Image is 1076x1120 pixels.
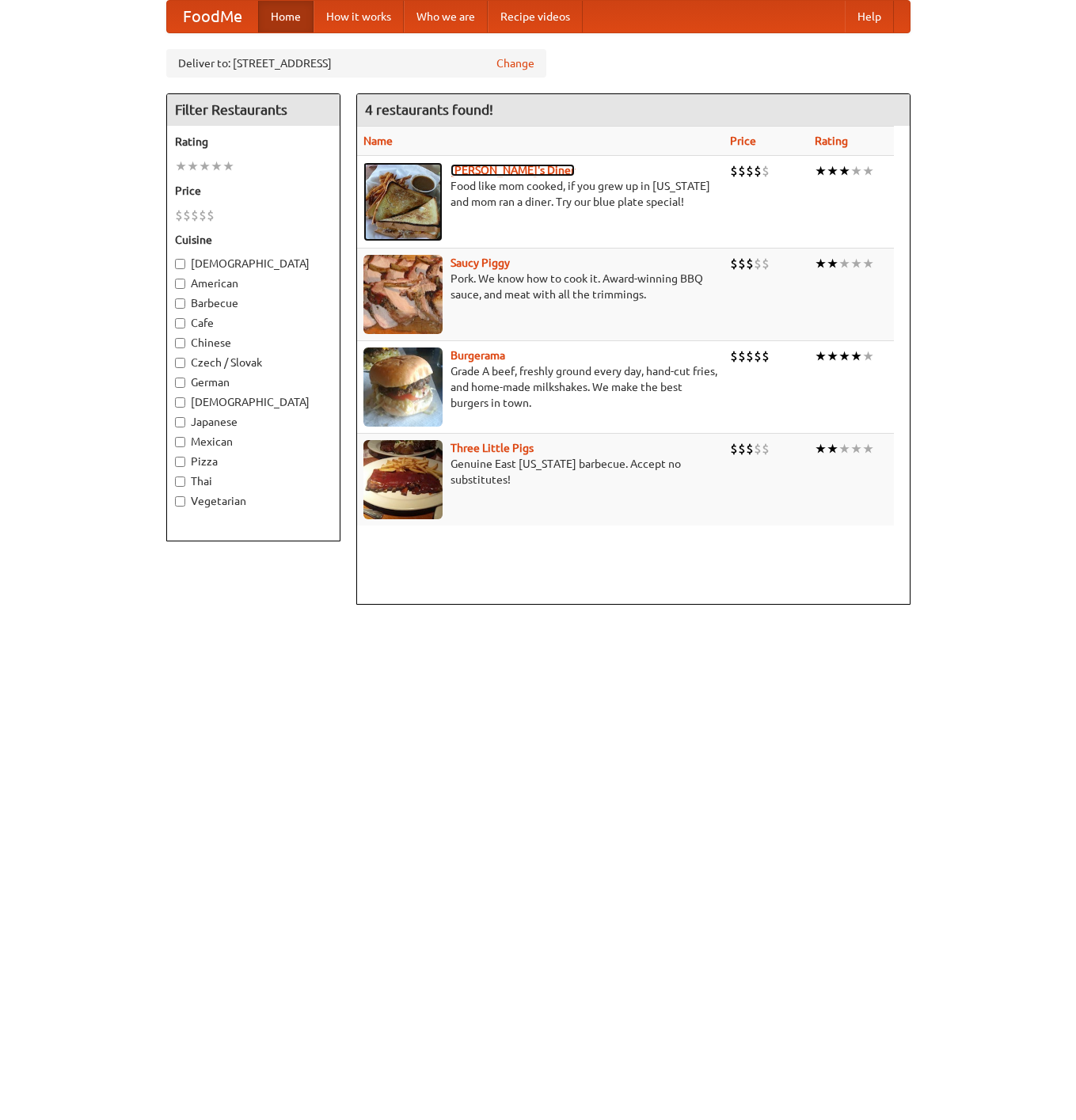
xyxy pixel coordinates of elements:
[183,207,191,224] li: $
[488,1,583,32] a: Recipe videos
[850,440,862,457] li: ★
[363,363,717,411] p: Grade A beef, freshly ground every day, hand-cut fries, and home-made milkshakes. We make the bes...
[175,315,332,331] label: Cafe
[815,440,827,457] li: ★
[314,1,404,32] a: How it works
[175,358,185,368] input: Czech / Slovak
[175,457,185,467] input: Pizza
[166,49,546,78] div: Deliver to: [STREET_ADDRESS]
[175,295,332,311] label: Barbecue
[862,440,874,457] li: ★
[850,255,862,272] li: ★
[363,135,393,147] a: Name
[175,476,185,487] input: Thai
[211,158,222,175] li: ★
[191,207,199,224] li: $
[363,162,443,241] img: sallys.jpg
[175,256,332,271] label: [DEMOGRAPHIC_DATA]
[738,162,746,180] li: $
[175,473,332,489] label: Thai
[258,1,314,32] a: Home
[175,158,187,175] li: ★
[827,255,838,272] li: ★
[730,255,738,272] li: $
[175,437,185,447] input: Mexican
[815,135,848,147] a: Rating
[175,279,185,289] input: American
[838,347,850,365] li: ★
[730,440,738,457] li: $
[363,440,443,519] img: littlepigs.jpg
[363,255,443,334] img: saucy.jpg
[175,496,185,507] input: Vegetarian
[175,335,332,351] label: Chinese
[827,347,838,365] li: ★
[175,434,332,450] label: Mexican
[838,440,850,457] li: ★
[175,134,332,150] h5: Rating
[746,347,754,365] li: $
[746,162,754,180] li: $
[207,207,215,224] li: $
[827,440,838,457] li: ★
[175,318,185,328] input: Cafe
[451,442,534,454] a: Three Little Pigs
[815,347,827,365] li: ★
[827,162,838,180] li: ★
[199,158,211,175] li: ★
[754,440,762,457] li: $
[762,347,770,365] li: $
[167,1,258,32] a: FoodMe
[845,1,894,32] a: Help
[175,232,332,248] h5: Cuisine
[730,162,738,180] li: $
[451,164,575,177] a: [PERSON_NAME]'s Diner
[363,271,717,302] p: Pork. We know how to cook it. Award-winning BBQ sauce, and meat with all the trimmings.
[175,207,183,224] li: $
[175,378,185,388] input: German
[175,454,332,469] label: Pizza
[175,259,185,269] input: [DEMOGRAPHIC_DATA]
[738,440,746,457] li: $
[404,1,488,32] a: Who we are
[175,338,185,348] input: Chinese
[862,162,874,180] li: ★
[199,207,207,224] li: $
[175,397,185,408] input: [DEMOGRAPHIC_DATA]
[175,414,332,430] label: Japanese
[175,493,332,509] label: Vegetarian
[451,256,510,269] a: Saucy Piggy
[762,255,770,272] li: $
[850,162,862,180] li: ★
[754,162,762,180] li: $
[363,178,717,210] p: Food like mom cooked, if you grew up in [US_STATE] and mom ran a diner. Try our blue plate special!
[730,347,738,365] li: $
[187,158,199,175] li: ★
[363,347,443,427] img: burgerama.jpg
[738,347,746,365] li: $
[838,162,850,180] li: ★
[175,298,185,309] input: Barbecue
[222,158,234,175] li: ★
[496,55,534,71] a: Change
[754,255,762,272] li: $
[862,255,874,272] li: ★
[175,394,332,410] label: [DEMOGRAPHIC_DATA]
[451,349,505,362] a: Burgerama
[175,374,332,390] label: German
[730,135,756,147] a: Price
[175,417,185,427] input: Japanese
[365,102,493,117] ng-pluralize: 4 restaurants found!
[738,255,746,272] li: $
[762,162,770,180] li: $
[838,255,850,272] li: ★
[815,162,827,180] li: ★
[175,183,332,199] h5: Price
[363,456,717,488] p: Genuine East [US_STATE] barbecue. Accept no substitutes!
[175,275,332,291] label: American
[746,255,754,272] li: $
